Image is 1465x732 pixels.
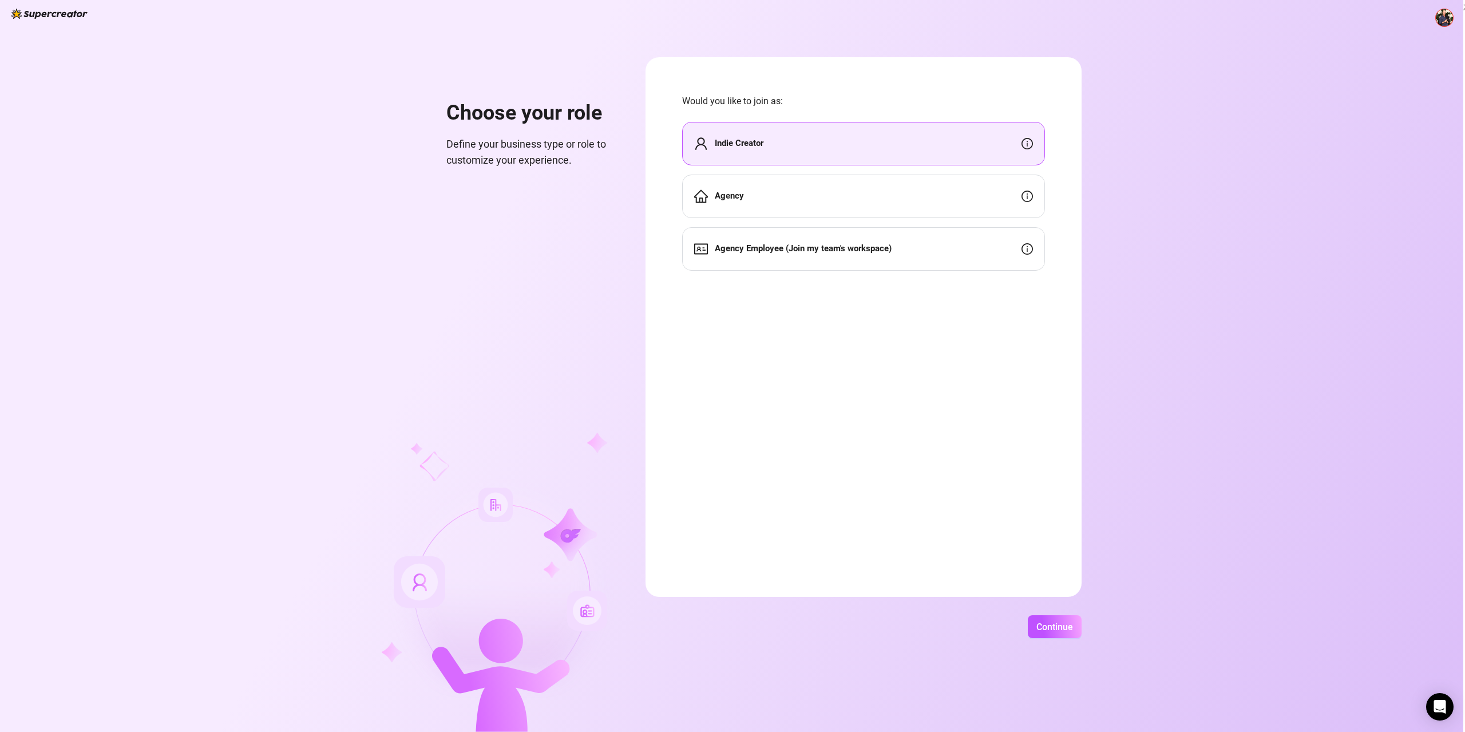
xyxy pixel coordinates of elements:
button: Continue [1028,615,1082,638]
strong: Agency [715,191,744,201]
span: info-circle [1021,138,1033,149]
div: Open Intercom Messenger [1426,693,1454,721]
h1: Choose your role [446,101,618,126]
span: Continue [1036,622,1073,632]
img: logo [11,9,88,19]
img: ACg8ocL0bD8mAa-mMRYJEKY4_R2Ouz8zaBDI1gXUPxrOPEi4fUxy5BWQ=s96-c [1436,9,1453,26]
strong: Indie Creator [715,138,763,148]
span: idcard [694,242,708,256]
span: home [694,189,708,203]
span: Define your business type or role to customize your experience. [446,136,618,169]
strong: Agency Employee (Join my team's workspace) [715,243,892,254]
span: info-circle [1021,191,1033,202]
span: Would you like to join as: [682,94,1045,108]
span: user [694,137,708,151]
span: info-circle [1021,243,1033,255]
